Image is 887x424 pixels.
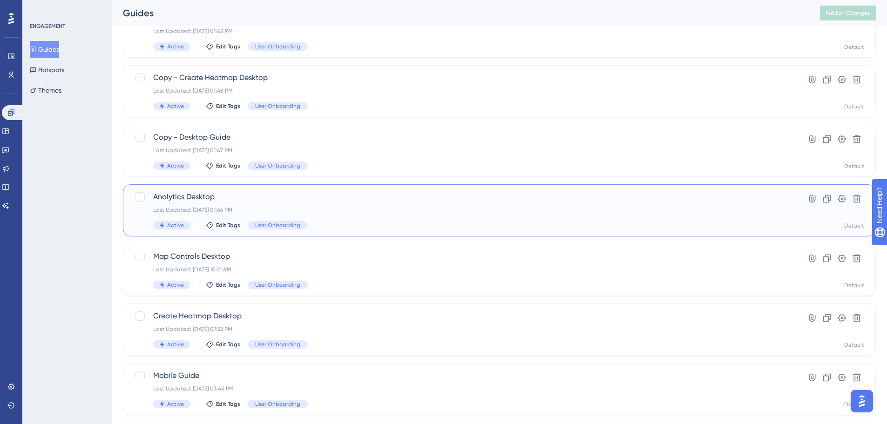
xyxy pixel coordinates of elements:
div: Default [844,222,864,229]
div: Default [844,282,864,289]
span: Copy - Create Heatmap Desktop [153,72,771,83]
button: Themes [30,82,61,99]
div: Last Updated: [DATE] 01:48 PM [153,27,771,35]
span: Active [167,341,184,348]
span: Active [167,102,184,110]
div: Default [844,43,864,51]
button: Edit Tags [206,222,240,229]
div: Last Updated: [DATE] 03:45 PM [153,385,771,392]
button: Edit Tags [206,43,240,50]
span: Edit Tags [216,281,240,289]
span: Analytics Desktop [153,191,771,202]
span: Active [167,162,184,169]
div: Last Updated: [DATE] 10:21 AM [153,266,771,273]
span: Active [167,281,184,289]
button: Edit Tags [206,400,240,408]
span: Edit Tags [216,341,240,348]
button: Publish Changes [820,6,876,20]
div: Default [844,103,864,110]
button: Hotspots [30,61,64,78]
button: Edit Tags [206,281,240,289]
span: Create Heatmap Desktop [153,310,771,322]
div: Default [844,401,864,408]
span: User Onboarding [255,341,300,348]
span: User Onboarding [255,102,300,110]
span: Mobile Guide [153,370,771,381]
span: Edit Tags [216,162,240,169]
span: Active [167,43,184,50]
span: Edit Tags [216,43,240,50]
div: Last Updated: [DATE] 01:48 PM [153,87,771,94]
span: Copy - Desktop Guide [153,132,771,143]
div: Default [844,341,864,349]
span: User Onboarding [255,43,300,50]
iframe: UserGuiding AI Assistant Launcher [848,387,876,415]
span: User Onboarding [255,400,300,408]
div: Last Updated: [DATE] 01:46 PM [153,206,771,214]
div: Last Updated: [DATE] 01:47 PM [153,147,771,154]
span: User Onboarding [255,162,300,169]
div: ENGAGEMENT [30,22,65,30]
span: User Onboarding [255,281,300,289]
div: Last Updated: [DATE] 07:22 PM [153,325,771,333]
span: Need Help? [22,2,58,13]
button: Edit Tags [206,341,240,348]
span: Edit Tags [216,222,240,229]
button: Edit Tags [206,102,240,110]
button: Guides [30,41,59,58]
div: Guides [123,7,797,20]
span: User Onboarding [255,222,300,229]
span: Edit Tags [216,102,240,110]
span: Publish Changes [826,9,870,17]
span: Active [167,222,184,229]
span: Map Controls Desktop [153,251,771,262]
button: Edit Tags [206,162,240,169]
span: Edit Tags [216,400,240,408]
span: Active [167,400,184,408]
div: Default [844,162,864,170]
